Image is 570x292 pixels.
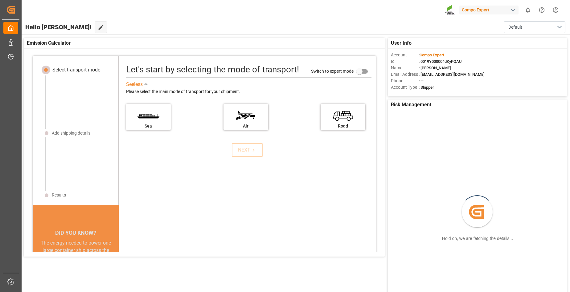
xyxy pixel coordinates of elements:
[52,192,66,198] div: Results
[129,123,168,129] div: Sea
[442,235,513,242] div: Hold on, we are fetching the details...
[419,79,424,83] span: : —
[52,66,100,74] div: Select transport mode
[33,239,42,291] button: previous slide / item
[504,21,565,33] button: open menu
[27,39,71,47] span: Emission Calculator
[391,52,419,58] span: Account
[391,78,419,84] span: Phone
[391,65,419,71] span: Name
[419,72,485,77] span: : [EMAIL_ADDRESS][DOMAIN_NAME]
[391,71,419,78] span: Email Address
[419,66,451,70] span: : [PERSON_NAME]
[126,81,143,88] div: See less
[126,88,371,95] div: Please select the main mode of transport for your shipment.
[391,58,419,65] span: Id
[391,39,412,47] span: User Info
[110,239,119,291] button: next slide / item
[420,53,444,57] span: Compo Expert
[419,53,444,57] span: :
[459,4,521,16] button: Compo Expert
[419,85,434,90] span: : Shipper
[52,130,90,136] div: Add shipping details
[459,6,519,14] div: Compo Expert
[311,68,354,73] span: Switch to expert mode
[508,24,522,30] span: Default
[391,101,431,108] span: Risk Management
[324,123,362,129] div: Road
[419,59,462,64] span: : 0019Y000004dKyPQAU
[126,63,299,76] div: Let's start by selecting the mode of transport!
[40,239,111,284] div: The energy needed to power one large container ship across the ocean in a single day is the same ...
[391,84,419,91] span: Account Type
[227,123,265,129] div: Air
[238,146,257,154] div: NEXT
[521,3,535,17] button: show 0 new notifications
[232,143,263,157] button: NEXT
[445,5,455,15] img: Screenshot%202023-09-29%20at%2010.02.21.png_1712312052.png
[33,226,119,239] div: DID YOU KNOW?
[535,3,549,17] button: Help Center
[25,21,92,33] span: Hello [PERSON_NAME]!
